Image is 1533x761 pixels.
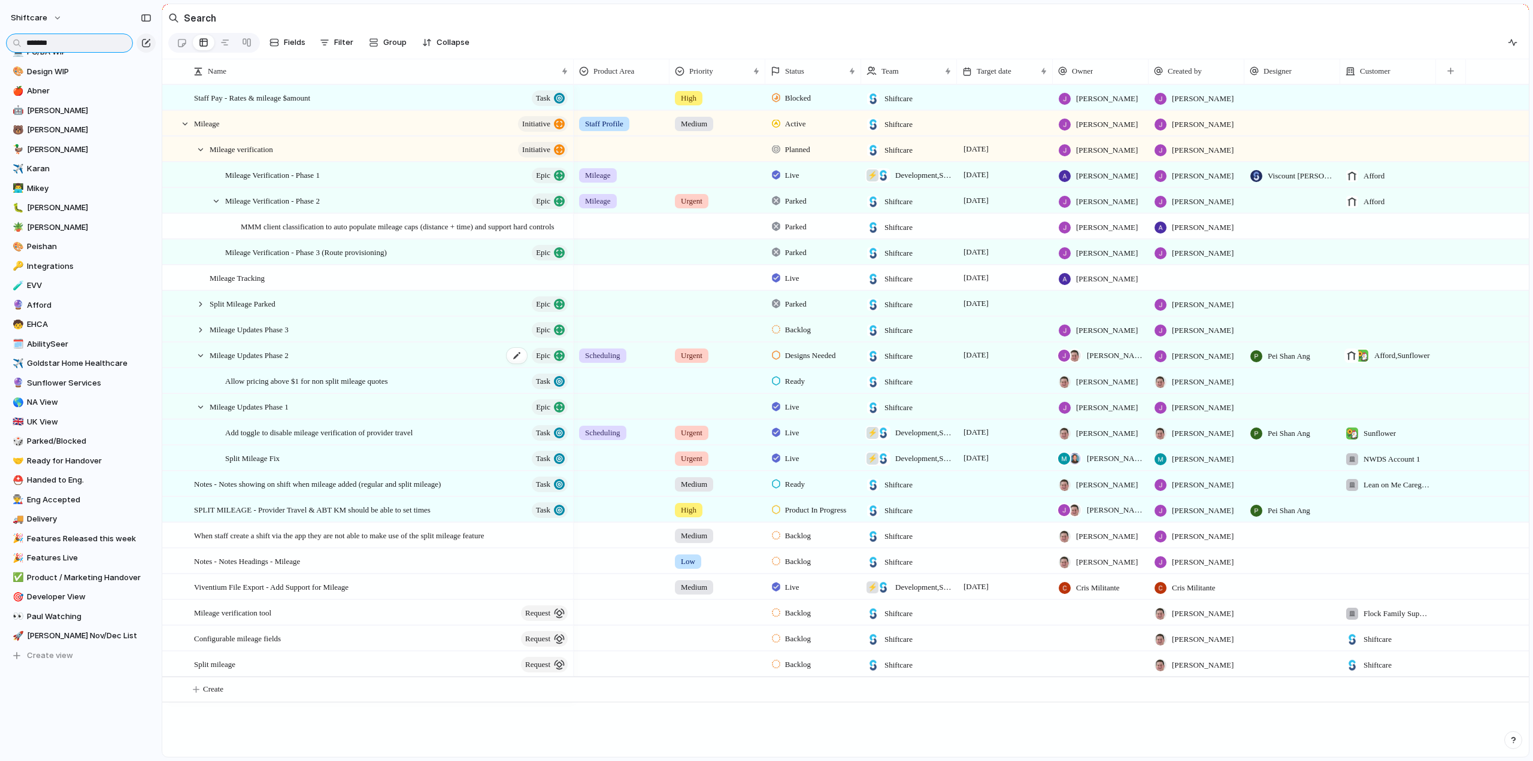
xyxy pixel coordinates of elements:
span: Mileage [194,116,220,130]
button: 🗓️ [11,338,23,350]
span: [PERSON_NAME] [1172,144,1234,156]
a: ✈️Karan [6,160,156,178]
div: 🤝 [13,454,21,468]
span: Urgent [681,350,702,362]
button: Task [532,374,568,389]
button: Epic [532,193,568,209]
span: [DATE] [961,348,992,362]
span: Mileage Verification - Phase 3 (Route provisioning) [225,245,387,259]
button: 🔑 [11,260,23,272]
span: [PERSON_NAME] [27,105,152,117]
span: Designs Needed [785,350,836,362]
a: 🧪EVV [6,277,156,295]
button: 🎯 [11,591,23,603]
span: Goldstar Home Healthcare [27,357,152,369]
span: [PERSON_NAME] [1172,402,1234,414]
div: ⚡ [867,169,878,181]
button: Task [532,90,568,106]
div: 🪴 [13,220,21,234]
span: Urgent [681,195,702,207]
button: 🪴 [11,222,23,234]
span: Epic [536,399,550,416]
span: Scheduling [585,427,620,439]
button: 🎨 [11,66,23,78]
button: initiative [518,116,568,132]
div: 🧪 [13,279,21,293]
button: 🔮 [11,377,23,389]
a: 🇬🇧UK View [6,413,156,431]
div: ⛑️Handed to Eng. [6,471,156,489]
span: request [525,656,550,673]
div: 🍎 [13,84,21,98]
button: Task [532,451,568,466]
a: 🔑Integrations [6,257,156,275]
button: Epic [532,399,568,415]
div: 🎲 [13,435,21,448]
button: 👨‍💻 [11,183,23,195]
span: [PERSON_NAME] Nov/Dec List [27,630,152,642]
button: ✅ [11,572,23,584]
button: 🌎 [11,396,23,408]
span: request [525,605,550,621]
span: EVV [27,280,152,292]
button: 🎉 [11,552,23,564]
a: 🧒EHCA [6,316,156,333]
div: 🚀[PERSON_NAME] Nov/Dec List [6,627,156,645]
button: Filter [315,33,358,52]
span: Shiftcare [884,93,913,105]
button: ✈️ [11,163,23,175]
span: [DATE] [961,425,992,439]
div: ⛑️ [13,474,21,487]
span: Active [785,118,806,130]
span: initiative [522,116,550,132]
span: Live [785,169,799,181]
span: [PERSON_NAME] [1076,273,1138,285]
div: ✈️ [13,357,21,371]
span: [PERSON_NAME] [1172,299,1234,311]
span: Group [383,37,407,48]
span: AbilitySeer [27,338,152,350]
span: Shiftcare [884,376,913,388]
div: 🤝Ready for Handover [6,452,156,470]
span: Filter [334,37,353,48]
div: 🎨Design WIP [6,63,156,81]
a: 🦆[PERSON_NAME] [6,141,156,159]
div: 🎉Features Released this week [6,530,156,548]
span: Mileage Updates Phase 3 [210,322,289,336]
span: Product / Marketing Handover [27,572,152,584]
span: Epic [536,193,550,210]
div: 🚚 [13,513,21,526]
a: 👀Paul Watching [6,608,156,626]
span: Backlog [785,324,811,336]
span: Split Mileage Parked [210,296,275,310]
div: 🦆 [13,143,21,156]
span: Parked [785,195,807,207]
a: 🔮Sunflower Services [6,374,156,392]
span: shiftcare [11,12,47,24]
span: Fields [284,37,305,48]
div: 🤖[PERSON_NAME] [6,102,156,120]
span: Target date [977,65,1011,77]
span: [PERSON_NAME] [27,202,152,214]
div: 👨‍💻 [13,181,21,195]
span: Shiftcare [884,144,913,156]
button: 🎲 [11,435,23,447]
button: 💻 [11,46,23,58]
span: [PERSON_NAME] [27,144,152,156]
div: 🧒 [13,318,21,332]
span: Create view [27,650,73,662]
span: Handed to Eng. [27,474,152,486]
span: Mileage Updates Phase 1 [210,399,289,413]
span: Developer View [27,591,152,603]
button: 🐻 [11,124,23,136]
div: 🎉 [13,532,21,545]
button: 🦆 [11,144,23,156]
span: High [681,92,696,104]
div: 🔮 [13,298,21,312]
span: Name [208,65,226,77]
a: ✅Product / Marketing Handover [6,569,156,587]
span: [PERSON_NAME] [1076,222,1138,234]
a: 🗓️AbilitySeer [6,335,156,353]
